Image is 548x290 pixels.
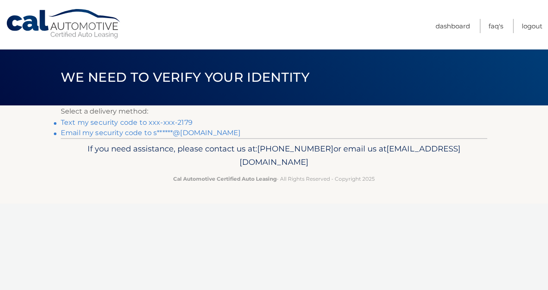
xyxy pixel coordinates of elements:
p: Select a delivery method: [61,105,487,117]
a: FAQ's [489,19,503,33]
a: Email my security code to s******@[DOMAIN_NAME] [61,129,241,137]
a: Dashboard [436,19,470,33]
strong: Cal Automotive Certified Auto Leasing [173,176,277,182]
span: [PHONE_NUMBER] [257,144,333,154]
a: Logout [522,19,542,33]
a: Cal Automotive [6,9,122,39]
p: - All Rights Reserved - Copyright 2025 [66,174,482,183]
a: Text my security code to xxx-xxx-2179 [61,118,193,126]
span: We need to verify your identity [61,69,309,85]
p: If you need assistance, please contact us at: or email us at [66,142,482,170]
